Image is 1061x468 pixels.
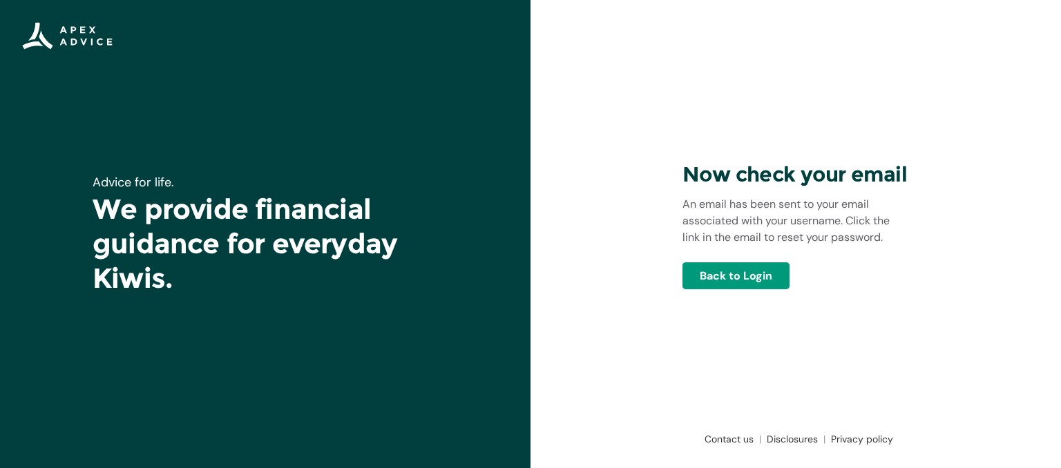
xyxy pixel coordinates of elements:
a: Disclosures [761,432,825,446]
h1: We provide financial guidance for everyday Kiwis. [93,192,438,295]
a: Privacy policy [825,432,893,446]
h3: Now check your email [682,162,909,188]
span: Advice for life. [93,174,174,191]
p: An email has been sent to your email associated with your username. Click the link in the email t... [682,196,909,246]
a: Contact us [699,432,761,446]
img: Apex Advice Group [22,22,113,50]
a: Back to Login [682,262,790,289]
